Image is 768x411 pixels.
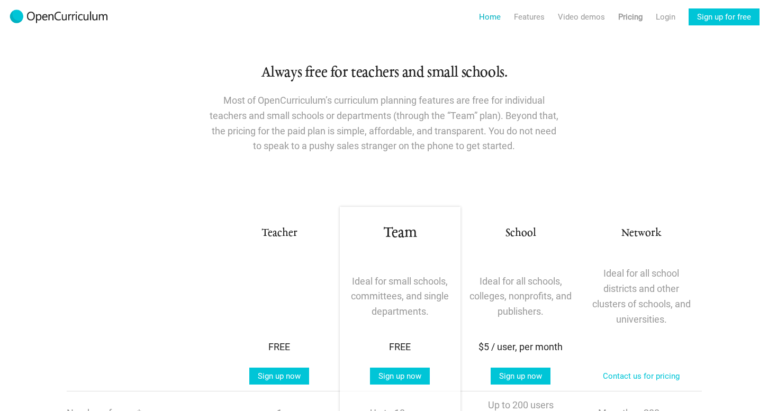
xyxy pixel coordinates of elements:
a: Sign up now [491,368,550,385]
p: Ideal for all school districts and other clusters of schools, and universities. [588,266,695,327]
p: Ideal for small schools, committees, and single departments. [346,274,454,319]
h3: School [467,226,575,241]
div: FREE [346,340,454,355]
h1: Team [346,224,454,243]
a: Video demos [558,8,605,25]
a: Home [479,8,501,25]
div: $5 / user, per month [467,340,575,355]
h3: Network [588,226,695,241]
p: Ideal for all schools, colleges, nonprofits, and publishers. [467,274,575,319]
a: Sign up now [249,368,309,385]
a: Contact us for pricing [594,368,688,385]
a: Sign up now [370,368,430,385]
p: Most of OpenCurriculum’s curriculum planning features are free for individual teachers and small ... [210,93,559,154]
a: Login [656,8,675,25]
h3: Teacher [225,226,333,241]
div: FREE [225,340,333,355]
a: Pricing [618,8,643,25]
a: Features [514,8,545,25]
img: 2017-logo-m.png [8,8,109,25]
h1: Always free for teachers and small schools. [67,63,702,83]
a: Sign up for free [689,8,760,25]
